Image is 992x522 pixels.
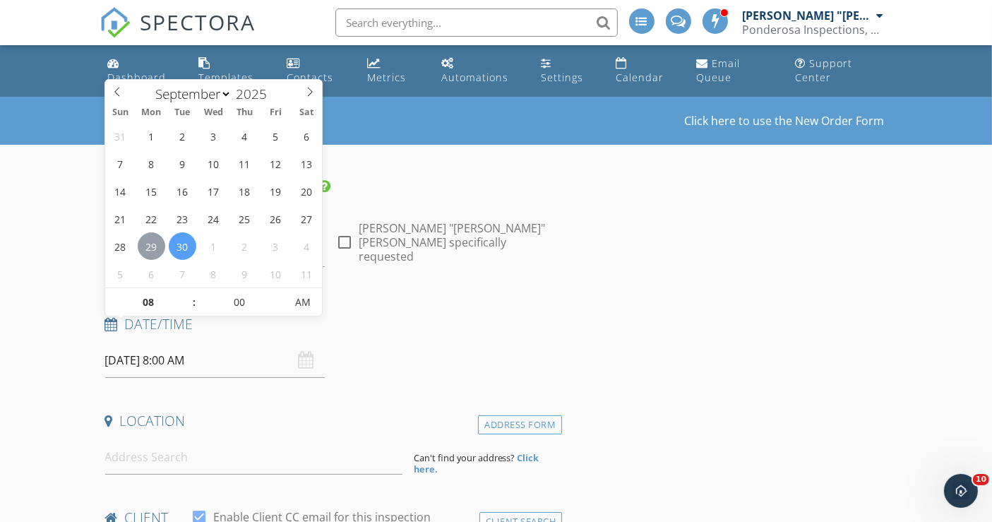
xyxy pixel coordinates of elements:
div: Contacts [287,71,333,84]
span: October 4, 2025 [293,232,321,260]
span: August 31, 2025 [107,122,134,150]
span: October 10, 2025 [262,260,289,287]
span: September 22, 2025 [138,205,165,232]
img: The Best Home Inspection Software - Spectora [100,7,131,38]
span: Wed [198,108,229,117]
div: Address Form [478,415,562,434]
div: Settings [541,71,583,84]
span: September 26, 2025 [262,205,289,232]
iframe: Intercom live chat [944,474,978,508]
div: Calendar [616,71,664,84]
div: Templates [198,71,253,84]
span: September 6, 2025 [293,122,321,150]
span: September 29, 2025 [138,232,165,260]
span: Sun [105,108,136,117]
h4: Date/Time [105,315,557,333]
span: September 1, 2025 [138,122,165,150]
div: Ponderosa Inspections, LLC [743,23,884,37]
a: Support Center [789,51,890,91]
span: September 16, 2025 [169,177,196,205]
a: Dashboard [102,51,182,91]
span: September 21, 2025 [107,205,134,232]
span: September 28, 2025 [107,232,134,260]
span: Mon [136,108,167,117]
a: Automations (Advanced) [436,51,524,91]
strong: Click here. [414,451,539,475]
span: September 3, 2025 [200,122,227,150]
span: Thu [229,108,260,117]
span: SPECTORA [141,7,256,37]
div: Dashboard [108,71,167,84]
span: October 5, 2025 [107,260,134,287]
span: September 30, 2025 [169,232,196,260]
span: September 9, 2025 [169,150,196,177]
label: [PERSON_NAME] "[PERSON_NAME]" [PERSON_NAME] specifically requested [359,221,556,263]
a: Contacts [281,51,351,91]
h4: Location [105,412,557,430]
span: September 24, 2025 [200,205,227,232]
a: Templates [193,51,269,91]
span: September 8, 2025 [138,150,165,177]
a: Metrics [362,51,425,91]
span: September 10, 2025 [200,150,227,177]
span: : [192,288,196,316]
span: Sat [291,108,322,117]
input: Address Search [105,440,402,475]
div: Support Center [795,57,852,84]
div: [PERSON_NAME] "[PERSON_NAME]" [PERSON_NAME] [743,8,873,23]
span: October 7, 2025 [169,260,196,287]
span: September 5, 2025 [262,122,289,150]
input: Search everything... [335,8,618,37]
input: Year [232,85,278,103]
span: 10 [973,474,989,485]
a: Click here to use the New Order Form [684,115,884,126]
span: October 8, 2025 [200,260,227,287]
a: Calendar [610,51,679,91]
span: September 23, 2025 [169,205,196,232]
div: Automations [441,71,508,84]
span: September 4, 2025 [231,122,258,150]
span: September 12, 2025 [262,150,289,177]
a: SPECTORA [100,19,256,49]
span: October 6, 2025 [138,260,165,287]
span: September 17, 2025 [200,177,227,205]
span: October 1, 2025 [200,232,227,260]
span: Click to toggle [283,288,322,316]
div: Email Queue [696,57,740,84]
span: September 2, 2025 [169,122,196,150]
span: September 20, 2025 [293,177,321,205]
span: September 15, 2025 [138,177,165,205]
input: Select date [105,343,325,378]
span: Can't find your address? [414,451,515,464]
span: September 14, 2025 [107,177,134,205]
span: September 19, 2025 [262,177,289,205]
div: Metrics [368,71,407,84]
span: October 11, 2025 [293,260,321,287]
span: September 7, 2025 [107,150,134,177]
span: September 11, 2025 [231,150,258,177]
a: Settings [535,51,599,91]
span: September 25, 2025 [231,205,258,232]
span: September 18, 2025 [231,177,258,205]
a: Email Queue [691,51,778,91]
span: October 3, 2025 [262,232,289,260]
span: October 2, 2025 [231,232,258,260]
span: September 27, 2025 [293,205,321,232]
span: Fri [260,108,291,117]
span: September 13, 2025 [293,150,321,177]
span: October 9, 2025 [231,260,258,287]
span: Tue [167,108,198,117]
